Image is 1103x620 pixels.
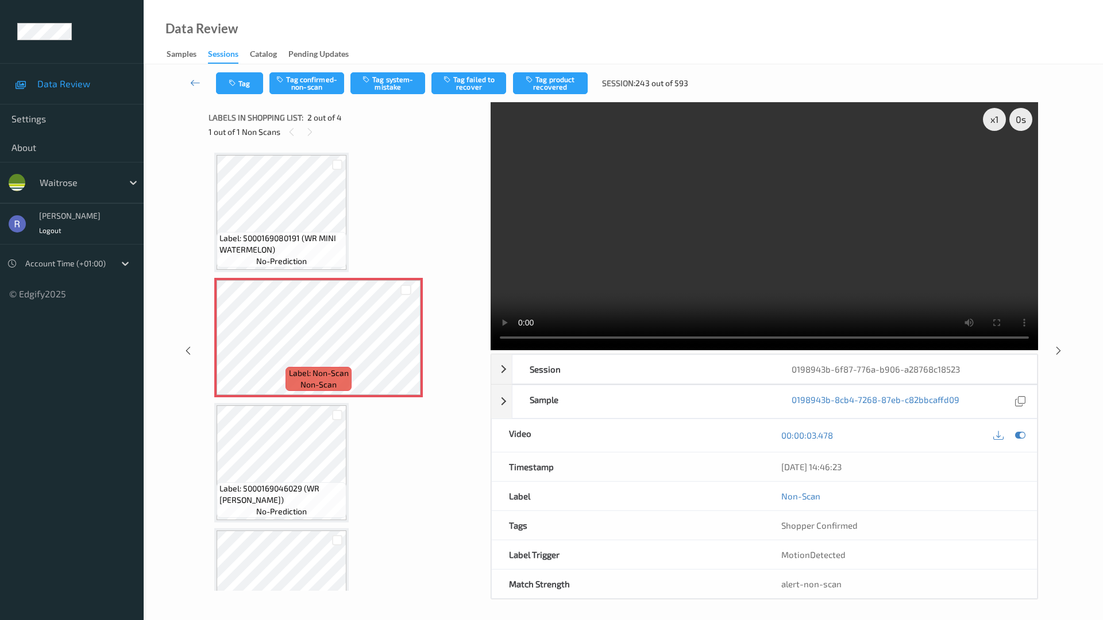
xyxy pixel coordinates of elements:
[250,46,288,63] a: Catalog
[167,48,196,63] div: Samples
[492,452,765,481] div: Timestamp
[513,72,588,94] button: Tag product recovered
[209,112,303,123] span: Labels in shopping list:
[492,482,765,510] div: Label
[219,232,344,255] span: Label: 5000169080191 (WR MINI WATERMELON)
[300,379,337,390] span: non-scan
[781,461,1020,472] div: [DATE] 14:46:23
[491,354,1038,384] div: Session0198943b-6f87-776a-b906-a28768c18523
[289,367,349,379] span: Label: Non-Scan
[431,72,506,94] button: Tag failed to recover
[250,48,277,63] div: Catalog
[492,569,765,598] div: Match Strength
[269,72,344,94] button: Tag confirmed-non-scan
[288,46,360,63] a: Pending Updates
[256,506,307,517] span: no-prediction
[219,483,344,506] span: Label: 5000169046029 (WR [PERSON_NAME])
[167,46,208,63] a: Samples
[781,490,820,502] a: Non-Scan
[1009,108,1032,131] div: 0 s
[208,48,238,64] div: Sessions
[307,112,342,123] span: 2 out of 4
[491,385,1038,418] div: Sample0198943b-8cb4-7268-87eb-c82bbcaffd09
[350,72,425,94] button: Tag system-mistake
[764,540,1037,569] div: MotionDetected
[492,419,765,452] div: Video
[983,108,1006,131] div: x 1
[781,520,858,530] span: Shopper Confirmed
[792,394,959,409] a: 0198943b-8cb4-7268-87eb-c82bbcaffd09
[635,77,688,89] span: 243 out of 593
[209,125,483,139] div: 1 out of 1 Non Scans
[774,355,1037,383] div: 0198943b-6f87-776a-b906-a28768c18523
[512,385,775,418] div: Sample
[165,23,238,34] div: Data Review
[512,355,775,383] div: Session
[492,511,765,540] div: Tags
[781,578,1020,590] div: alert-non-scan
[256,255,307,267] span: no-prediction
[216,72,263,94] button: Tag
[208,46,250,64] a: Sessions
[492,540,765,569] div: Label Trigger
[288,48,349,63] div: Pending Updates
[781,429,833,441] a: 00:00:03.478
[602,77,635,89] span: Session:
